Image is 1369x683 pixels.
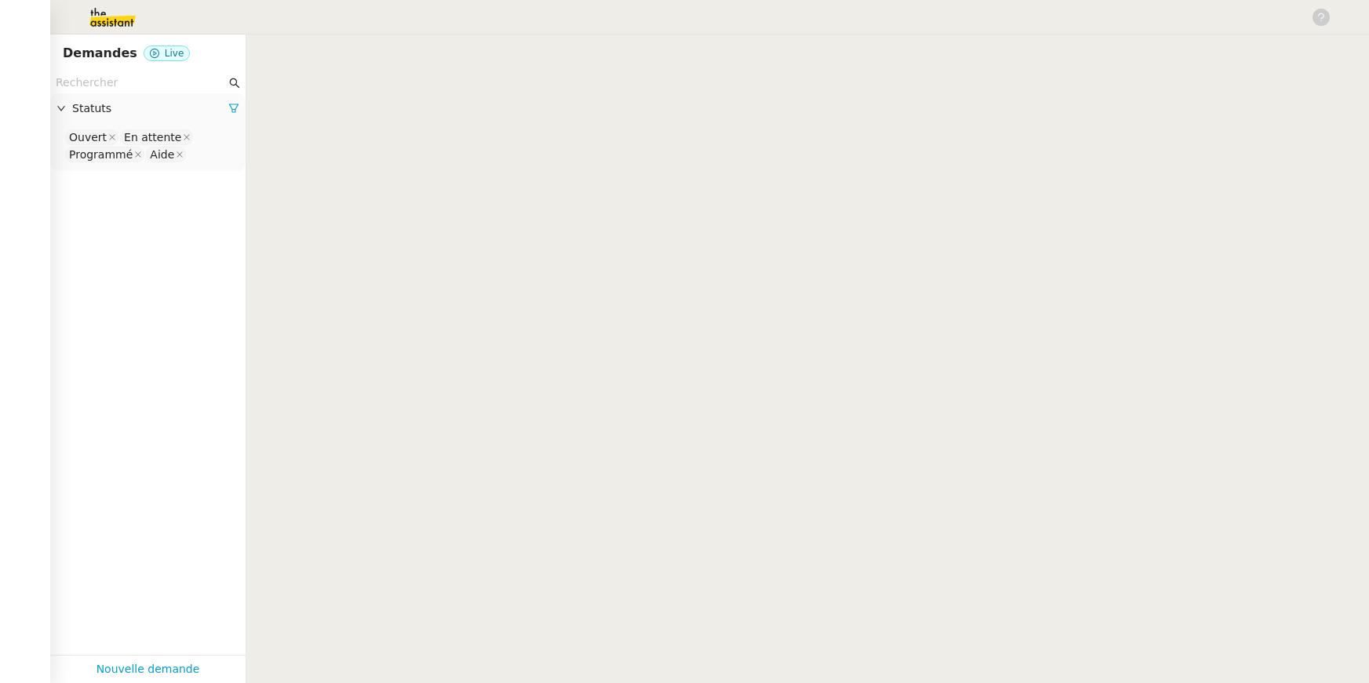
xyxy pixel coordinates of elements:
nz-select-item: En attente [120,129,193,145]
div: Statuts [50,93,246,124]
div: Programmé [69,147,133,162]
span: Live [165,48,184,59]
div: En attente [124,130,181,144]
div: Ouvert [69,130,107,144]
nz-select-item: Ouvert [65,129,118,145]
nz-select-item: Aide [146,147,186,162]
span: Statuts [72,100,228,118]
a: Nouvelle demande [96,660,200,678]
nz-select-item: Programmé [65,147,144,162]
input: Rechercher [56,74,226,92]
div: Aide [150,147,174,162]
nz-page-header-title: Demandes [63,42,137,64]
